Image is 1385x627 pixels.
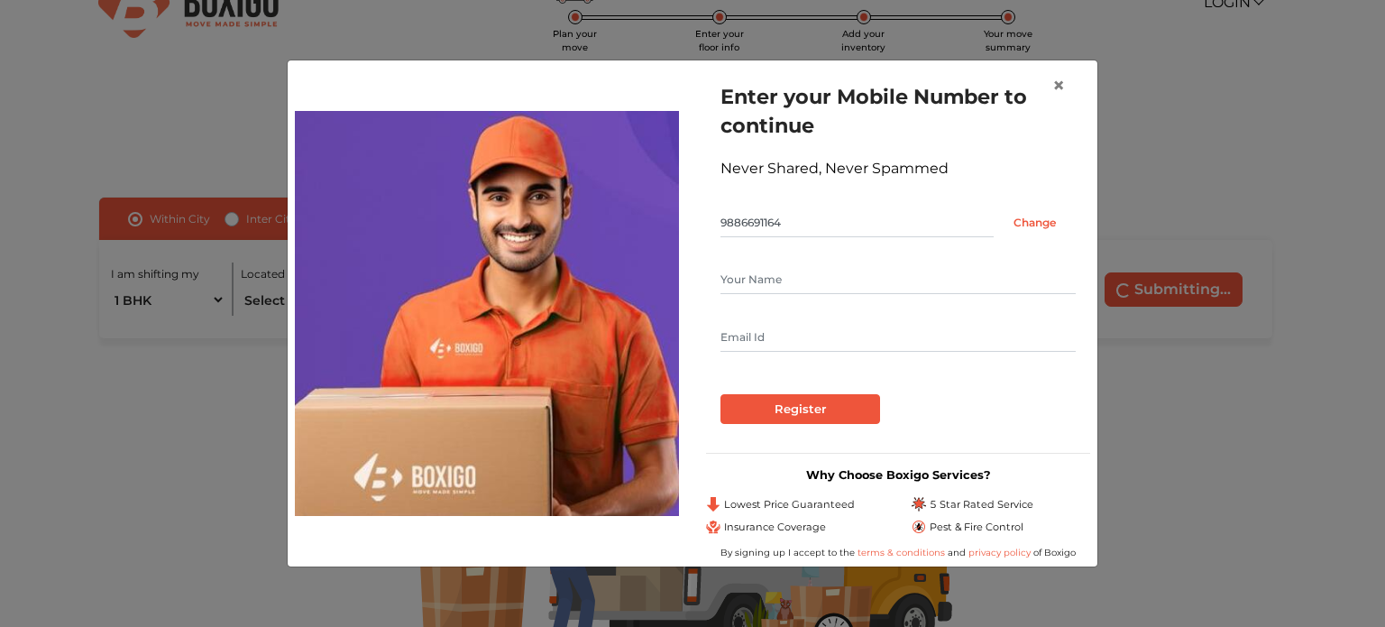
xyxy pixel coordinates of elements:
[706,468,1090,482] h3: Why Choose Boxigo Services?
[720,158,1076,180] div: Never Shared, Never Spammed
[706,546,1090,559] div: By signing up I accept to the and of Boxigo
[930,497,1033,512] span: 5 Star Rated Service
[295,111,679,515] img: relocation-img
[994,208,1076,237] input: Change
[858,547,948,558] a: terms & conditions
[720,323,1076,352] input: Email Id
[720,265,1076,294] input: Your Name
[966,547,1033,558] a: privacy policy
[724,497,855,512] span: Lowest Price Guaranteed
[724,520,826,535] span: Insurance Coverage
[1052,72,1065,98] span: ×
[720,394,880,425] input: Register
[930,520,1023,535] span: Pest & Fire Control
[1038,60,1079,111] button: Close
[720,208,994,237] input: Mobile No
[720,82,1076,140] h1: Enter your Mobile Number to continue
